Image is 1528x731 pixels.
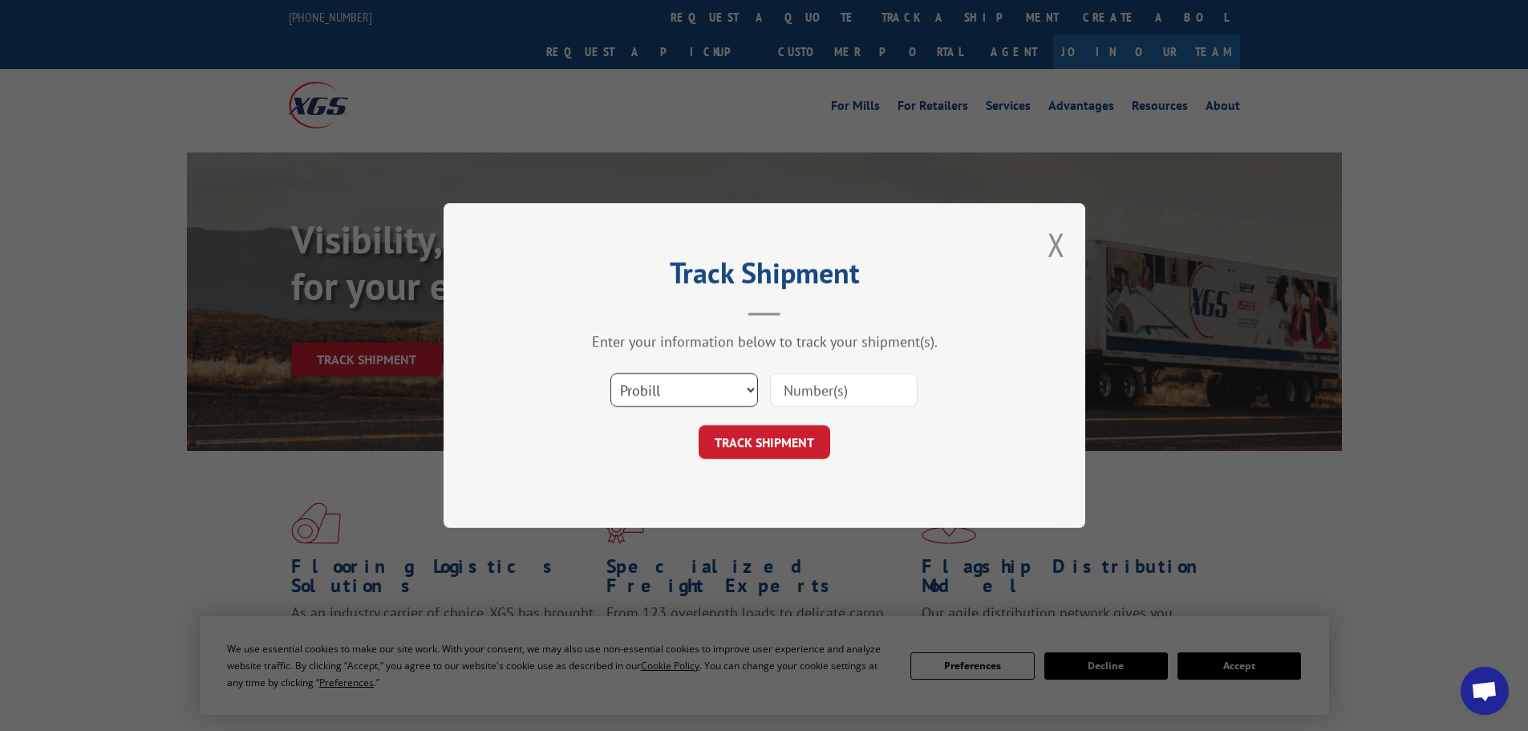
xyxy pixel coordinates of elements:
[1048,223,1065,266] button: Close modal
[1461,667,1509,715] div: Open chat
[524,262,1005,292] h2: Track Shipment
[524,332,1005,351] div: Enter your information below to track your shipment(s).
[699,425,830,459] button: TRACK SHIPMENT
[770,373,918,407] input: Number(s)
